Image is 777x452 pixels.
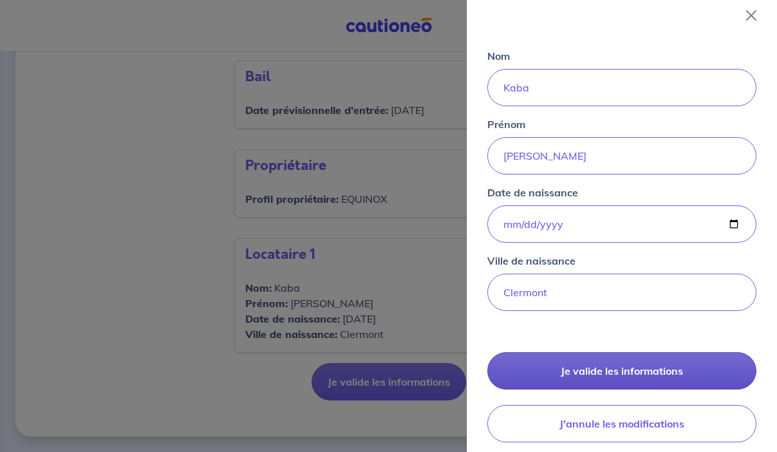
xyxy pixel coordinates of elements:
[487,185,578,200] p: Date de naissance
[741,5,762,26] button: Close
[487,352,756,390] button: Je valide les informations
[487,405,756,442] button: J'annule les modifications
[487,274,756,311] input: renter-0-birthplace-placeholder
[487,137,756,174] input: renter-0-first-name-placeholder
[487,48,510,64] p: Nom
[487,205,756,243] input: renter-0-birthdate-placeholder
[487,117,525,132] p: Prénom
[487,69,756,106] input: renter-0-last-name-placeholder
[487,253,576,268] p: Ville de naissance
